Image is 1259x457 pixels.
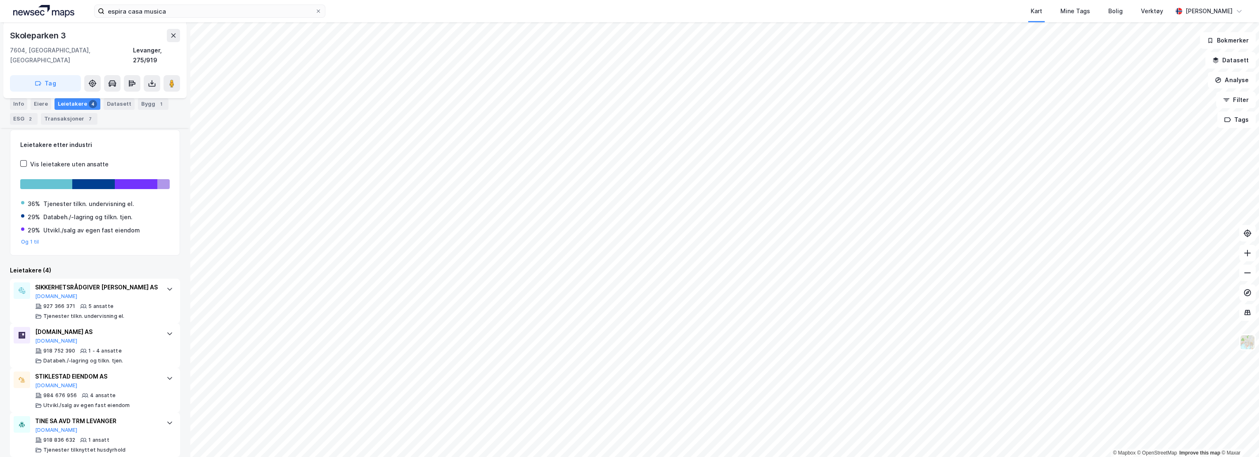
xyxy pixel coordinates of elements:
img: Z [1240,334,1255,350]
a: OpenStreetMap [1137,450,1177,456]
div: Tjenester tilkn. undervisning el. [43,313,125,320]
div: 7 [86,115,94,123]
button: [DOMAIN_NAME] [35,382,78,389]
img: logo.a4113a55bc3d86da70a041830d287a7e.svg [13,5,74,17]
div: 2 [26,115,34,123]
div: 29% [28,212,40,222]
div: 927 366 371 [43,303,75,310]
div: Databeh./-lagring og tilkn. tjen. [43,358,123,364]
button: Og 1 til [21,239,39,245]
div: Utvikl./salg av egen fast eiendom [43,402,130,409]
div: TINE SA AVD TRM LEVANGER [35,416,158,426]
button: Datasett [1205,52,1256,69]
input: Søk på adresse, matrikkel, gårdeiere, leietakere eller personer [104,5,315,17]
button: [DOMAIN_NAME] [35,427,78,433]
div: Tjenester tilknyttet husdyrhold [43,447,126,453]
div: Info [10,98,27,110]
div: 4 [89,100,97,108]
div: Skoleparken 3 [10,29,67,42]
div: Verktøy [1141,6,1163,16]
div: Leietakere (4) [10,265,180,275]
div: Levanger, 275/919 [133,45,180,65]
div: [DOMAIN_NAME] AS [35,327,158,337]
div: Kontrollprogram for chat [1218,417,1259,457]
div: 1 [157,100,165,108]
button: Filter [1216,92,1256,108]
div: 7604, [GEOGRAPHIC_DATA], [GEOGRAPHIC_DATA] [10,45,133,65]
div: Bygg [138,98,168,110]
div: Datasett [104,98,135,110]
a: Improve this map [1179,450,1220,456]
div: Eiere [31,98,51,110]
div: Mine Tags [1060,6,1090,16]
button: Tags [1217,111,1256,128]
div: 29% [28,225,40,235]
div: 1 - 4 ansatte [88,348,122,354]
div: 918 752 390 [43,348,75,354]
button: Tag [10,75,81,92]
div: STIKLESTAD EIENDOM AS [35,372,158,381]
button: [DOMAIN_NAME] [35,293,78,300]
div: 1 ansatt [88,437,109,443]
div: 984 676 956 [43,392,77,399]
div: SIKKERHETSRÅDGIVER [PERSON_NAME] AS [35,282,158,292]
div: Vis leietakere uten ansatte [30,159,109,169]
div: Transaksjoner [41,113,97,125]
div: Databeh./-lagring og tilkn. tjen. [43,212,133,222]
div: 918 836 632 [43,437,75,443]
button: [DOMAIN_NAME] [35,338,78,344]
div: Tjenester tilkn. undervisning el. [43,199,134,209]
div: [PERSON_NAME] [1185,6,1233,16]
div: 36% [28,199,40,209]
div: Kart [1031,6,1042,16]
iframe: Chat Widget [1218,417,1259,457]
button: Analyse [1208,72,1256,88]
a: Mapbox [1113,450,1136,456]
div: Bolig [1108,6,1123,16]
div: 5 ansatte [88,303,114,310]
div: ESG [10,113,38,125]
div: Leietakere [55,98,100,110]
button: Bokmerker [1200,32,1256,49]
div: 4 ansatte [90,392,116,399]
div: Utvikl./salg av egen fast eiendom [43,225,140,235]
div: Leietakere etter industri [20,140,170,150]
